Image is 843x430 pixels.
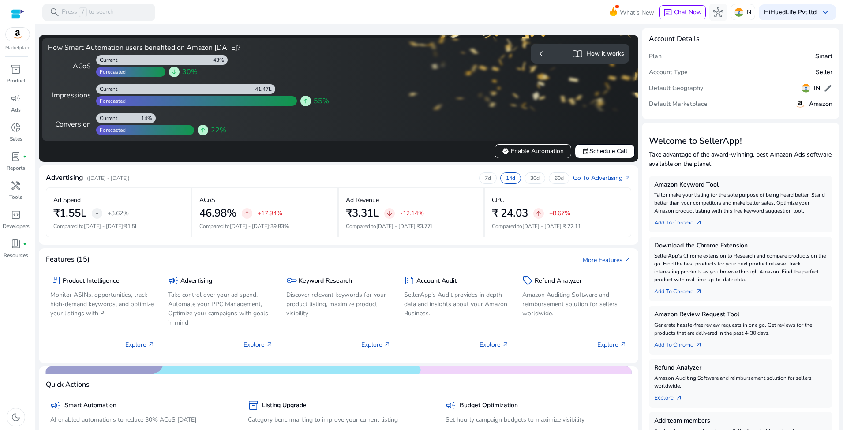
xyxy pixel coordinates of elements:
h5: Product Intelligence [63,277,120,285]
a: Explorearrow_outward [654,390,689,402]
p: Discover relevant keywords for your product listing, maximize product visibility [286,290,391,318]
span: arrow_outward [148,341,155,348]
span: 55% [314,96,329,106]
span: [DATE] - [DATE] [230,223,269,230]
p: Resources [4,251,28,259]
span: arrow_outward [502,341,509,348]
h5: Refund Analyzer [535,277,582,285]
span: arrow_outward [624,256,631,263]
span: campaign [11,93,21,104]
div: Forecasted [96,97,126,105]
span: arrow_outward [384,341,391,348]
p: Amazon Auditing Software and reimbursement solution for sellers worldwide. [522,290,627,318]
span: arrow_upward [244,210,251,217]
p: Press to search [62,7,114,17]
p: +17.94% [258,210,282,217]
h4: Features (15) [46,255,90,264]
span: donut_small [11,122,21,133]
span: inventory_2 [11,64,21,75]
span: campaign [50,400,61,411]
span: [DATE] - [DATE] [522,223,562,230]
p: Explore [597,340,627,349]
span: arrow_outward [266,341,273,348]
span: code_blocks [11,209,21,220]
a: More Featuresarrow_outward [583,255,631,265]
p: Explore [125,340,155,349]
span: Schedule Call [582,146,627,156]
h3: Welcome to SellerApp! [649,136,832,146]
h4: Quick Actions [46,381,90,389]
h5: Seller [816,69,832,76]
span: arrow_outward [695,341,702,348]
h4: How Smart Automation users benefited on Amazon [DATE]? [48,44,335,52]
h5: Amazon [809,101,832,108]
p: Compared to : [492,222,624,230]
p: 60d [555,175,564,182]
span: package [50,275,61,286]
h5: Refund Analyzer [654,364,827,372]
button: chatChat Now [659,5,706,19]
h5: Smart Automation [64,402,116,409]
p: Developers [3,222,30,230]
h5: Smart [815,53,832,60]
span: keyboard_arrow_down [820,7,831,18]
span: search [49,7,60,18]
span: arrow_downward [386,210,393,217]
h2: ₹ 24.03 [492,207,528,220]
span: 30% [182,67,198,77]
p: SellerApp's Audit provides in depth data and insights about your Amazon Business. [404,290,509,318]
span: [DATE] - [DATE] [376,223,416,230]
p: +8.67% [549,210,570,217]
p: Explore [244,340,273,349]
h2: 46.98% [199,207,236,220]
p: 14d [506,175,515,182]
span: event [582,148,589,155]
p: Tools [9,193,22,201]
p: Compared to : [53,222,184,230]
img: amazon.svg [6,28,30,41]
p: Ad Spend [53,195,81,205]
h5: Advertising [180,277,212,285]
div: ACoS [48,61,91,71]
span: Chat Now [674,8,702,16]
p: CPC [492,195,504,205]
div: Forecasted [96,127,126,134]
p: SellerApp's Chrome extension to Research and compare products on the go. Find the best products f... [654,252,827,284]
span: edit [824,84,832,93]
h5: How it works [586,50,624,58]
span: ₹1.5L [124,223,138,230]
h5: Plan [649,53,662,60]
span: summarize [404,275,415,286]
span: key [286,275,297,286]
img: in.svg [802,84,810,93]
span: arrow_downward [171,68,178,75]
h5: Download the Chrome Extension [654,242,827,250]
h4: Advertising [46,174,83,182]
p: ([DATE] - [DATE]) [87,174,130,182]
span: fiber_manual_record [23,242,26,246]
a: Add To Chrome [654,337,709,349]
p: Explore [480,340,509,349]
div: Current [96,115,117,122]
p: Ads [11,106,21,114]
span: verified [502,148,509,155]
div: Conversion [48,119,91,130]
img: in.svg [734,8,743,17]
span: inventory_2 [248,400,259,411]
span: arrow_upward [535,210,542,217]
span: chevron_left [536,49,547,59]
span: import_contacts [572,49,583,59]
h5: Budget Optimization [460,402,518,409]
span: What's New [620,5,654,20]
p: Compared to : [346,222,477,230]
h2: ₹3.31L [346,207,379,220]
span: sell [522,275,533,286]
p: Ad Revenue [346,195,379,205]
h5: Default Marketplace [649,101,708,108]
p: 7d [485,175,491,182]
span: fiber_manual_record [23,155,26,158]
p: Product [7,77,26,85]
span: campaign [446,400,456,411]
span: arrow_outward [695,219,702,226]
a: Add To Chrome [654,284,709,296]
